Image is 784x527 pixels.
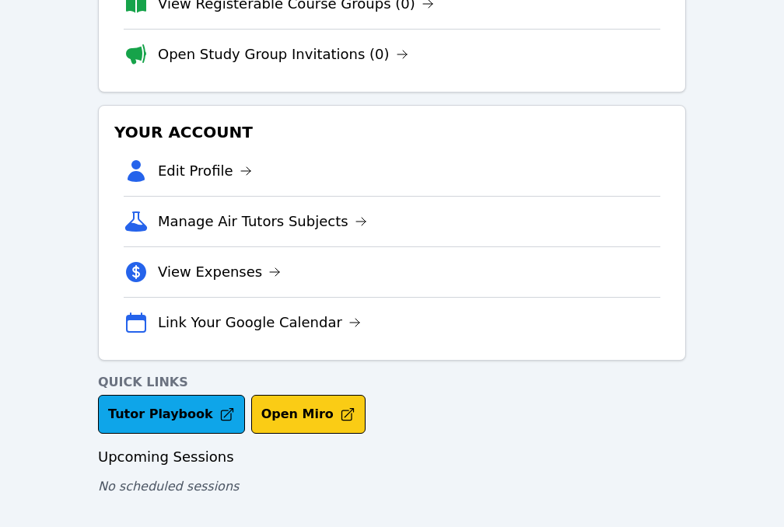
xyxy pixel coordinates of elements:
span: No scheduled sessions [98,479,239,494]
a: Open Study Group Invitations (0) [158,44,408,65]
a: Manage Air Tutors Subjects [158,211,367,232]
h3: Your Account [111,118,673,146]
h4: Quick Links [98,373,686,392]
a: Tutor Playbook [98,395,245,434]
a: Edit Profile [158,160,252,182]
a: View Expenses [158,261,281,283]
h3: Upcoming Sessions [98,446,686,468]
button: Open Miro [251,395,366,434]
a: Link Your Google Calendar [158,312,361,333]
